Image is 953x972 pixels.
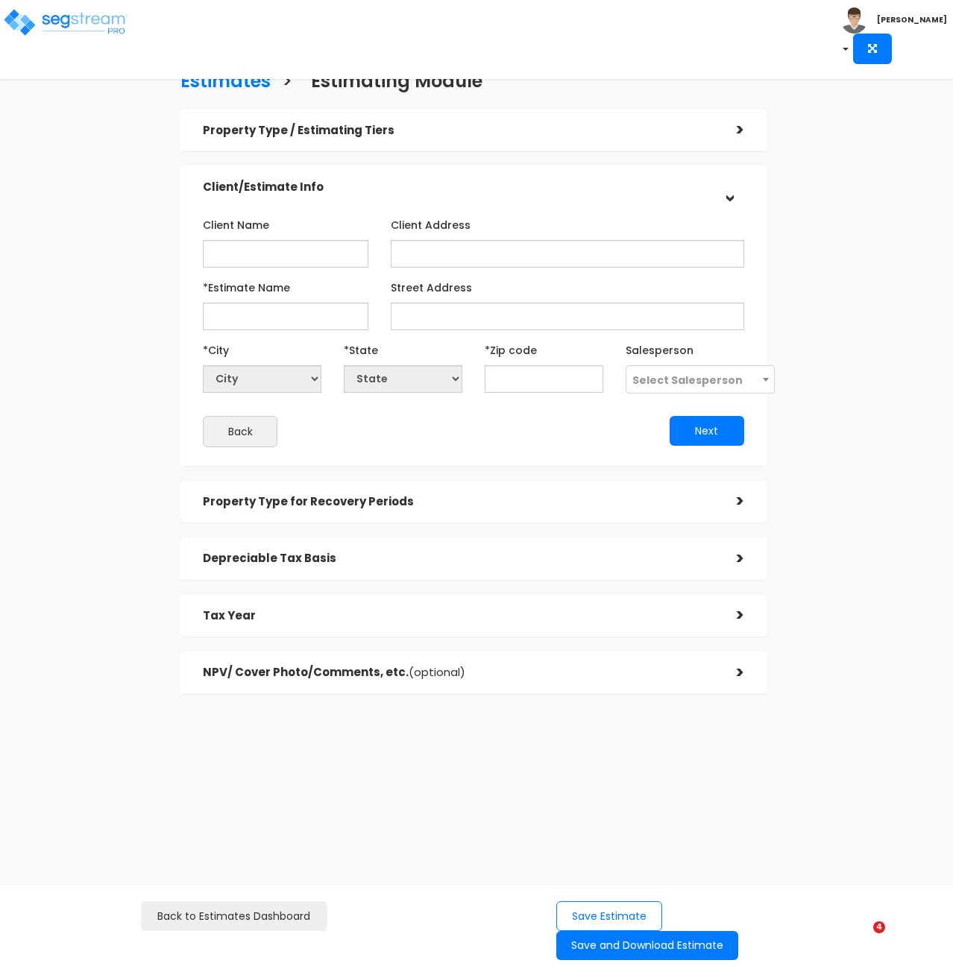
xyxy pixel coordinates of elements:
h5: Property Type for Recovery Periods [203,496,714,508]
div: > [714,547,744,570]
span: (optional) [409,664,465,680]
img: logo_pro_r.png [2,7,129,37]
h5: Depreciable Tax Basis [203,552,714,565]
label: *City [203,338,229,358]
div: > [714,490,744,513]
h5: Property Type / Estimating Tiers [203,124,714,137]
label: *Zip code [485,338,537,358]
button: Save and Download Estimate [556,931,738,960]
a: Estimates [169,57,271,102]
a: Estimating Module [300,57,482,102]
h3: Estimating Module [311,72,482,95]
button: Next [670,416,744,446]
iframe: Intercom live chat [843,921,878,957]
label: *State [344,338,378,358]
a: Back to Estimates Dashboard [141,901,327,932]
h3: > [282,72,292,95]
h3: Estimates [180,72,271,95]
label: Salesperson [626,338,693,358]
label: *Estimate Name [203,275,290,295]
button: Back [203,416,277,447]
div: > [714,661,744,684]
label: Street Address [391,275,472,295]
label: Client Address [391,212,471,233]
span: Select Salesperson [632,373,743,388]
b: [PERSON_NAME] [877,14,947,25]
img: avatar.png [841,7,867,34]
h5: NPV/ Cover Photo/Comments, etc. [203,666,714,679]
div: > [714,604,744,627]
div: > [717,173,740,203]
h5: Tax Year [203,610,714,622]
button: Save Estimate [556,901,662,932]
label: Client Name [203,212,269,233]
h5: Client/Estimate Info [203,181,714,194]
span: 4 [873,921,885,933]
div: > [714,119,744,142]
